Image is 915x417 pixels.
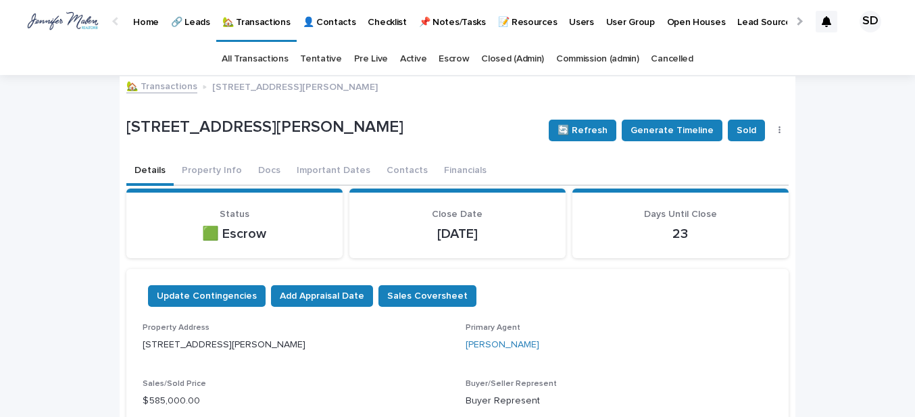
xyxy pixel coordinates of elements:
[387,289,468,303] span: Sales Coversheet
[220,210,249,219] span: Status
[466,380,557,388] span: Buyer/Seller Represent
[466,324,520,332] span: Primary Agent
[436,157,495,186] button: Financials
[271,285,373,307] button: Add Appraisal Date
[589,226,772,242] p: 23
[143,338,449,352] p: [STREET_ADDRESS][PERSON_NAME]
[27,8,99,35] img: wuAGYP89SDOeM5CITrc5
[222,43,288,75] a: All Transactions
[143,226,326,242] p: 🟩 Escrow
[549,120,616,141] button: 🔄 Refresh
[466,338,539,352] a: [PERSON_NAME]
[126,118,538,137] p: [STREET_ADDRESS][PERSON_NAME]
[250,157,289,186] button: Docs
[300,43,341,75] a: Tentative
[737,124,756,137] span: Sold
[439,43,469,75] a: Escrow
[400,43,426,75] a: Active
[481,43,544,75] a: Closed (Admin)
[280,289,364,303] span: Add Appraisal Date
[466,394,772,408] p: Buyer Represent
[644,210,717,219] span: Days Until Close
[556,43,639,75] a: Commission (admin)
[148,285,266,307] button: Update Contingencies
[212,78,378,93] p: [STREET_ADDRESS][PERSON_NAME]
[728,120,765,141] button: Sold
[630,124,714,137] span: Generate Timeline
[378,157,436,186] button: Contacts
[558,124,608,137] span: 🔄 Refresh
[157,289,257,303] span: Update Contingencies
[174,157,250,186] button: Property Info
[354,43,389,75] a: Pre Live
[143,324,209,332] span: Property Address
[289,157,378,186] button: Important Dates
[860,11,881,32] div: SD
[366,226,549,242] p: [DATE]
[126,157,174,186] button: Details
[622,120,722,141] button: Generate Timeline
[143,380,206,388] span: Sales/Sold Price
[378,285,476,307] button: Sales Coversheet
[126,78,197,93] a: 🏡 Transactions
[143,394,449,408] p: $ 585,000.00
[651,43,693,75] a: Cancelled
[432,210,483,219] span: Close Date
